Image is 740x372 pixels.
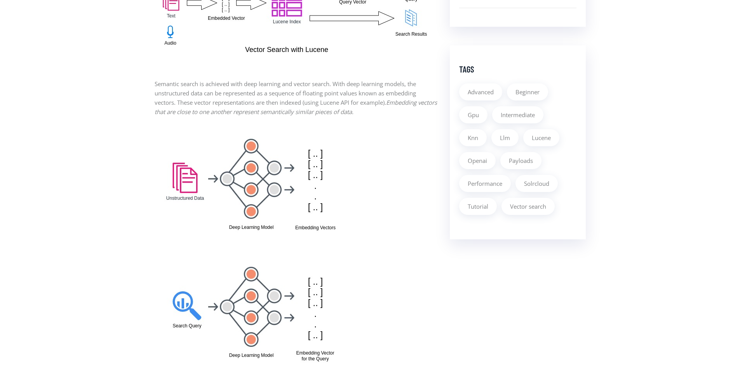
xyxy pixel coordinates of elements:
a: Advanced [459,83,502,100]
a: Intermediate [492,106,543,123]
a: Openai [459,152,496,169]
a: Knn [459,129,487,146]
h4: Tags [459,64,576,74]
p: Semantic search is achieved with deep learning and vector search. With deep learning models, the ... [155,79,438,116]
em: Embedding vectors that are close to one another represent semantically similar pieces of data. [155,99,437,116]
a: Gpu [459,106,488,123]
a: Tutorial [459,198,497,215]
a: Payloads [500,152,542,169]
a: Llm [491,129,519,146]
a: Solrcloud [515,175,558,192]
a: Performance [459,175,511,192]
a: Vector search [501,198,555,215]
a: Lucene [523,129,559,146]
a: Beginner [507,83,548,100]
